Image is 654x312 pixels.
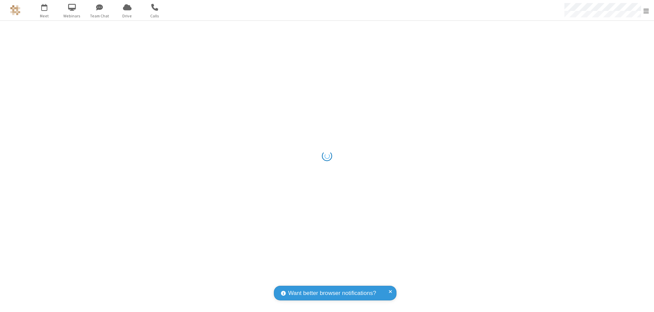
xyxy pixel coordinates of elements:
[142,13,168,19] span: Calls
[87,13,112,19] span: Team Chat
[288,289,376,298] span: Want better browser notifications?
[114,13,140,19] span: Drive
[59,13,85,19] span: Webinars
[32,13,57,19] span: Meet
[10,5,20,15] img: QA Selenium DO NOT DELETE OR CHANGE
